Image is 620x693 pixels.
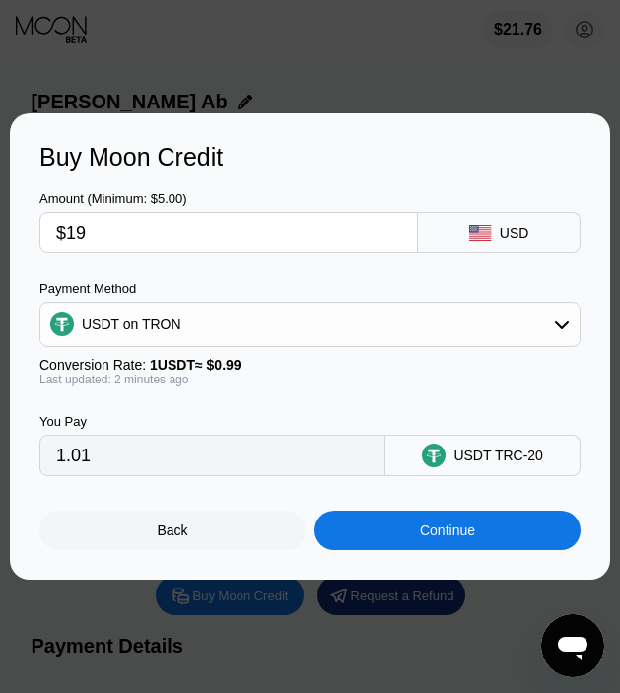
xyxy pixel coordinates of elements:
div: Continue [420,522,475,538]
div: Conversion Rate: [39,357,581,373]
div: Amount (Minimum: $5.00) [39,191,418,206]
div: USDT on TRON [40,305,580,344]
div: USD [500,225,529,241]
div: You Pay [39,414,385,429]
input: $0.00 [56,213,401,252]
div: USDT on TRON [82,316,181,332]
span: 1 USDT ≈ $0.99 [150,357,241,373]
div: Back [39,511,306,550]
div: Last updated: 2 minutes ago [39,373,581,386]
div: USDT TRC-20 [453,448,543,463]
iframe: Button to launch messaging window [541,614,604,677]
div: Buy Moon Credit [39,143,581,172]
div: Continue [314,511,581,550]
div: Payment Method [39,281,581,296]
div: Back [157,522,187,538]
